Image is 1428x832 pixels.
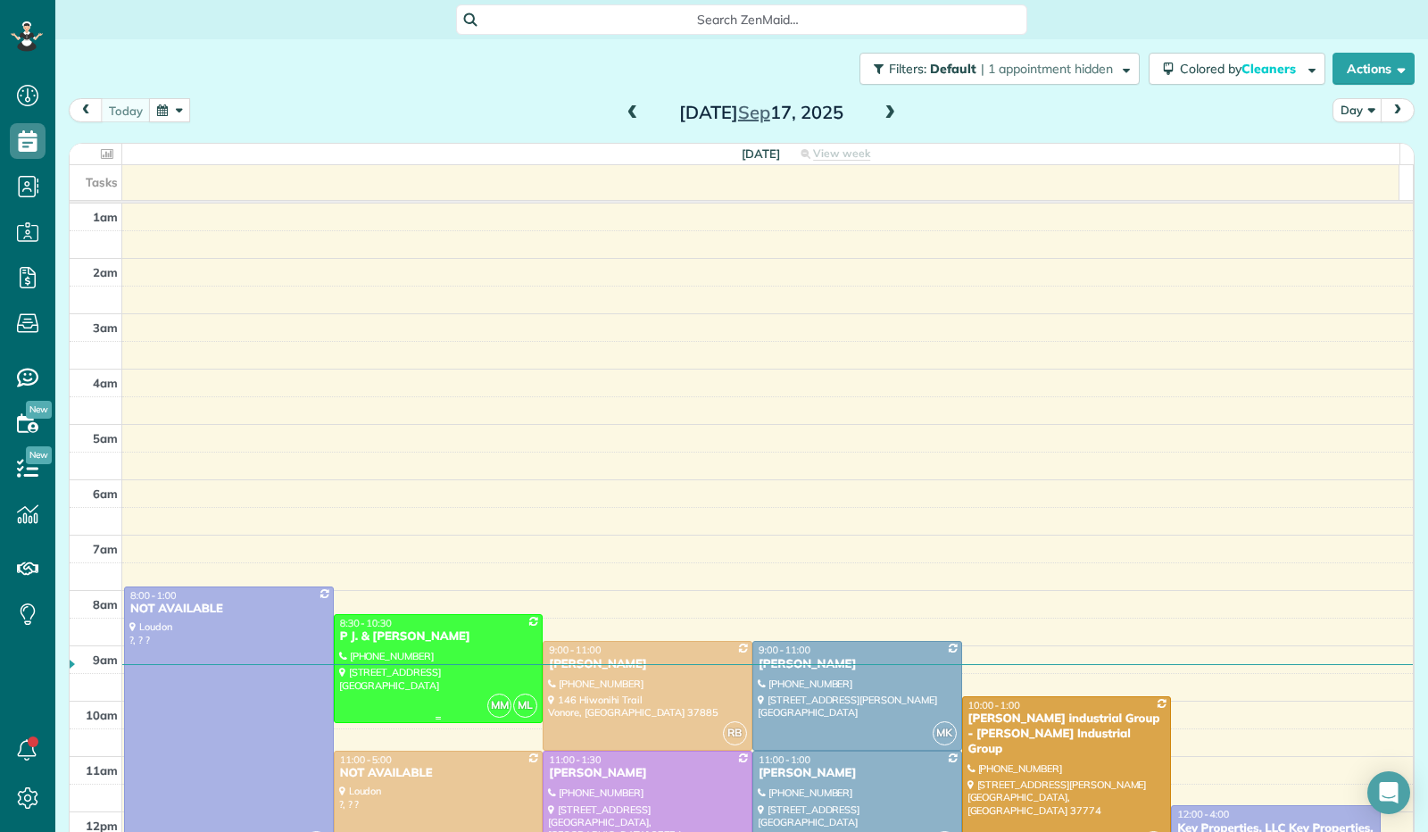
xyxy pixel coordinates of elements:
[742,146,780,161] span: [DATE]
[968,699,1020,711] span: 10:00 - 1:00
[1241,61,1299,77] span: Cleaners
[93,597,118,612] span: 8am
[930,61,977,77] span: Default
[93,320,118,335] span: 3am
[93,653,118,667] span: 9am
[86,763,118,778] span: 11am
[130,589,177,602] span: 8:00 - 1:00
[548,657,747,672] div: [PERSON_NAME]
[759,753,810,766] span: 11:00 - 1:00
[723,721,747,745] span: RB
[813,146,870,161] span: View week
[859,53,1140,85] button: Filters: Default | 1 appointment hidden
[93,210,118,224] span: 1am
[69,98,103,122] button: prev
[548,766,747,781] div: [PERSON_NAME]
[487,694,511,718] span: MM
[759,644,810,656] span: 9:00 - 11:00
[967,711,1166,757] div: [PERSON_NAME] industrial Group - [PERSON_NAME] Industrial Group
[758,657,957,672] div: [PERSON_NAME]
[26,446,52,464] span: New
[1149,53,1325,85] button: Colored byCleaners
[513,694,537,718] span: ML
[86,175,118,189] span: Tasks
[129,602,328,617] div: NOT AVAILABLE
[1367,771,1410,814] div: Open Intercom Messenger
[1333,98,1382,122] button: Day
[549,753,601,766] span: 11:00 - 1:30
[1333,53,1415,85] button: Actions
[981,61,1113,77] span: | 1 appointment hidden
[101,98,151,122] button: today
[758,766,957,781] div: [PERSON_NAME]
[738,101,770,123] span: Sep
[1180,61,1302,77] span: Colored by
[93,431,118,445] span: 5am
[1177,808,1229,820] span: 12:00 - 4:00
[93,487,118,501] span: 6am
[1381,98,1415,122] button: next
[86,708,118,722] span: 10am
[93,265,118,279] span: 2am
[933,721,957,745] span: MK
[93,542,118,556] span: 7am
[340,753,392,766] span: 11:00 - 5:00
[851,53,1140,85] a: Filters: Default | 1 appointment hidden
[339,629,538,645] div: P J. & [PERSON_NAME]
[889,61,926,77] span: Filters:
[650,103,873,122] h2: [DATE] 17, 2025
[93,376,118,390] span: 4am
[340,617,392,629] span: 8:30 - 10:30
[339,766,538,781] div: NOT AVAILABLE
[549,644,601,656] span: 9:00 - 11:00
[26,401,52,419] span: New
